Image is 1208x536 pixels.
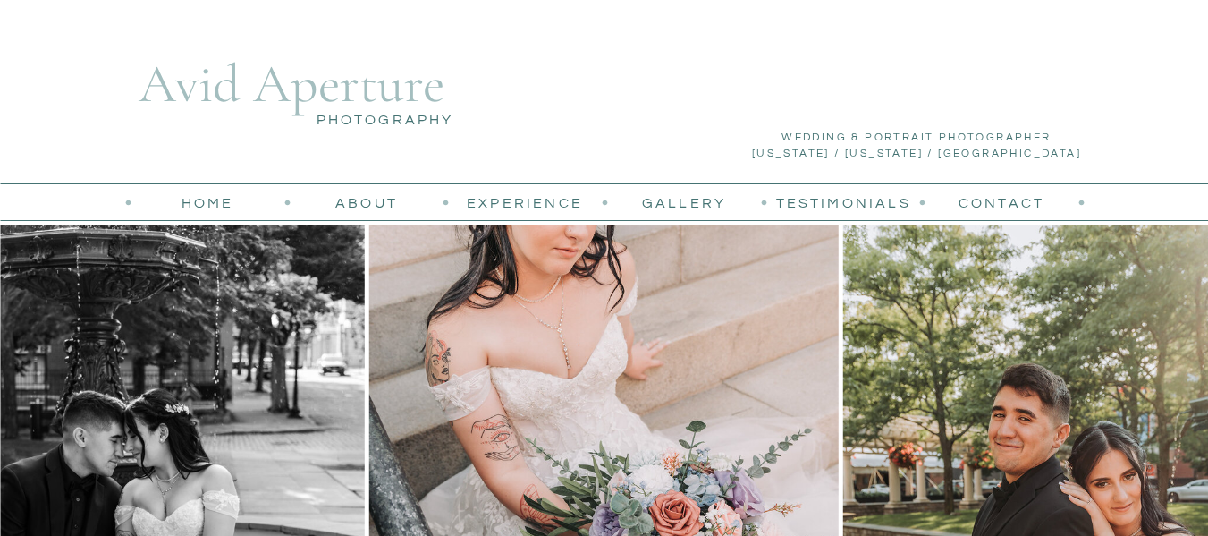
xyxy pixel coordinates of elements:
[776,192,899,212] a: testimonials
[68,52,515,118] div: Avid Aperture
[941,192,1063,212] a: contact
[306,192,428,212] a: about
[737,130,1097,170] h3: wedding & portrait photographer [US_STATE] / [US_STATE] / [GEOGRAPHIC_DATA]
[147,192,269,212] a: home
[623,192,746,212] a: Gallery
[464,192,587,212] a: Experience
[317,109,451,128] div: Photography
